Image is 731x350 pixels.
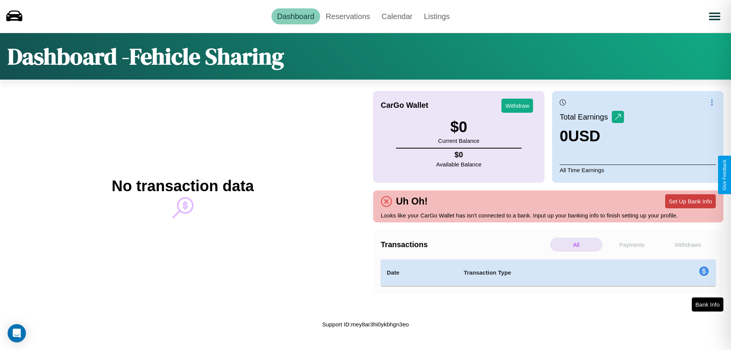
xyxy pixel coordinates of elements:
[560,128,624,145] h3: 0 USD
[665,194,716,208] button: Set Up Bank Info
[501,99,533,113] button: Withdraw
[381,101,428,110] h4: CarGo Wallet
[436,159,482,169] p: Available Balance
[662,238,714,252] p: Withdraws
[722,160,727,190] div: Give Feedback
[550,238,602,252] p: All
[560,110,612,124] p: Total Earnings
[320,8,376,24] a: Reservations
[704,6,725,27] button: Open menu
[271,8,320,24] a: Dashboard
[606,238,658,252] p: Payments
[381,240,548,249] h4: Transactions
[438,118,479,136] h3: $ 0
[8,41,284,72] h1: Dashboard - Fehicle Sharing
[322,319,409,329] p: Support ID: mey8ar3hi0ykbhgn3eo
[436,150,482,159] h4: $ 0
[381,259,716,286] table: simple table
[560,165,716,175] p: All Time Earnings
[376,8,418,24] a: Calendar
[392,196,431,207] h4: Uh Oh!
[387,268,452,277] h4: Date
[438,136,479,146] p: Current Balance
[8,324,26,342] div: Open Intercom Messenger
[112,177,254,195] h2: No transaction data
[418,8,455,24] a: Listings
[381,210,716,221] p: Looks like your CarGo Wallet has isn't connected to a bank. Input up your banking info to finish ...
[692,297,723,312] button: Bank Info
[464,268,637,277] h4: Transaction Type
